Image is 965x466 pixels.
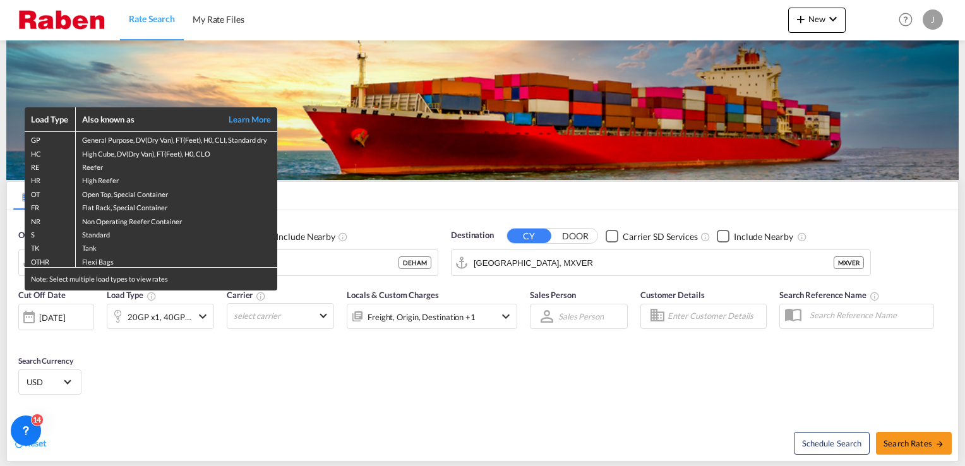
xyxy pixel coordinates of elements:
td: OT [25,186,75,200]
td: Tank [75,240,277,253]
td: Standard [75,227,277,240]
td: Open Top, Special Container [75,186,277,200]
td: Flat Rack, Special Container [75,200,277,213]
td: OTHR [25,254,75,268]
td: HR [25,172,75,186]
td: High Reefer [75,172,277,186]
td: GP [25,132,75,146]
td: General Purpose, DV(Dry Van), FT(Feet), H0, CLI, Standard dry [75,132,277,146]
td: High Cube, DV(Dry Van), FT(Feet), H0, CLO [75,146,277,159]
td: FR [25,200,75,213]
td: TK [25,240,75,253]
div: Note: Select multiple load types to view rates [25,268,277,290]
td: Flexi Bags [75,254,277,268]
th: Load Type [25,107,75,132]
a: Learn More [214,114,271,125]
td: Non Operating Reefer Container [75,213,277,227]
td: RE [25,159,75,172]
td: NR [25,213,75,227]
td: S [25,227,75,240]
td: Reefer [75,159,277,172]
td: HC [25,146,75,159]
div: Also known as [82,114,215,125]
